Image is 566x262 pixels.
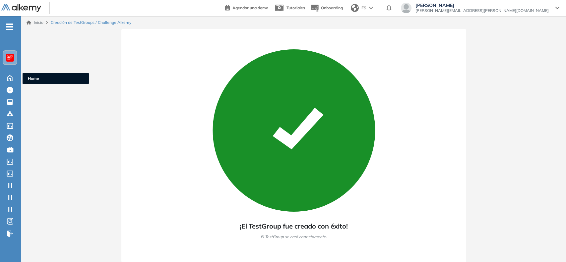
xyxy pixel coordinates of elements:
[310,1,343,15] button: Onboarding
[7,55,13,60] img: https://assets.alkemy.org/workspaces/620/d203e0be-08f6-444b-9eae-a92d815a506f.png
[1,4,41,13] img: Logo
[27,20,43,26] a: Inicio
[351,4,359,12] img: world
[321,5,343,10] span: Onboarding
[232,5,268,10] span: Agendar una demo
[415,3,549,8] span: [PERSON_NAME]
[28,76,84,81] span: Home
[240,221,348,231] span: ¡El TestGroup fue creado con éxito!
[261,234,327,240] span: El TestGroup se creó correctamente.
[6,26,13,27] i: -
[361,5,366,11] span: ES
[415,8,549,13] span: [PERSON_NAME][EMAIL_ADDRESS][PERSON_NAME][DOMAIN_NAME]
[51,20,131,26] span: Creación de TestGroups / Challenge Alkemy
[225,3,268,11] a: Agendar una demo
[286,5,305,10] span: Tutoriales
[369,7,373,9] img: arrow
